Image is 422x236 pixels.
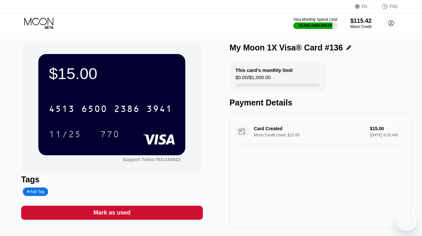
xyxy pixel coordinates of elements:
[396,210,417,231] iframe: Кнопка запуска окна обмена сообщениями
[21,206,203,220] div: Mark as used
[100,130,120,140] div: 770
[390,4,398,9] div: FAQ
[93,209,130,216] div: Mark as used
[81,104,107,115] div: 6500
[49,64,175,83] div: $15.00
[123,157,181,162] div: Support Token:f93c1b9422
[49,104,75,115] div: 4513
[27,189,44,194] div: Add Tag
[114,104,140,115] div: 2386
[235,75,270,83] div: $0.00 / $1,000.00
[293,17,337,29] div: Visa Monthly Spend Limit$3,584.18/$4,000.00
[375,3,398,10] div: FAQ
[49,130,81,140] div: 11/25
[95,126,125,142] div: 770
[350,18,372,24] div: $115.42
[350,24,372,29] div: Moon Credit
[23,187,48,196] div: Add Tag
[230,98,411,107] div: Payment Details
[355,3,375,10] div: EN
[299,23,332,27] div: $3,584.18 / $4,000.00
[21,175,203,184] div: Tags
[235,67,293,73] div: This card’s monthly limit
[293,17,337,22] div: Visa Monthly Spend Limit
[230,43,343,52] div: My Moon 1X Visa® Card #136
[45,101,176,117] div: 4513650023863941
[350,18,372,29] div: $115.42Moon Credit
[44,126,86,142] div: 11/25
[146,104,172,115] div: 3941
[123,157,181,162] div: Support Token: f93c1b9422
[362,4,367,9] div: EN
